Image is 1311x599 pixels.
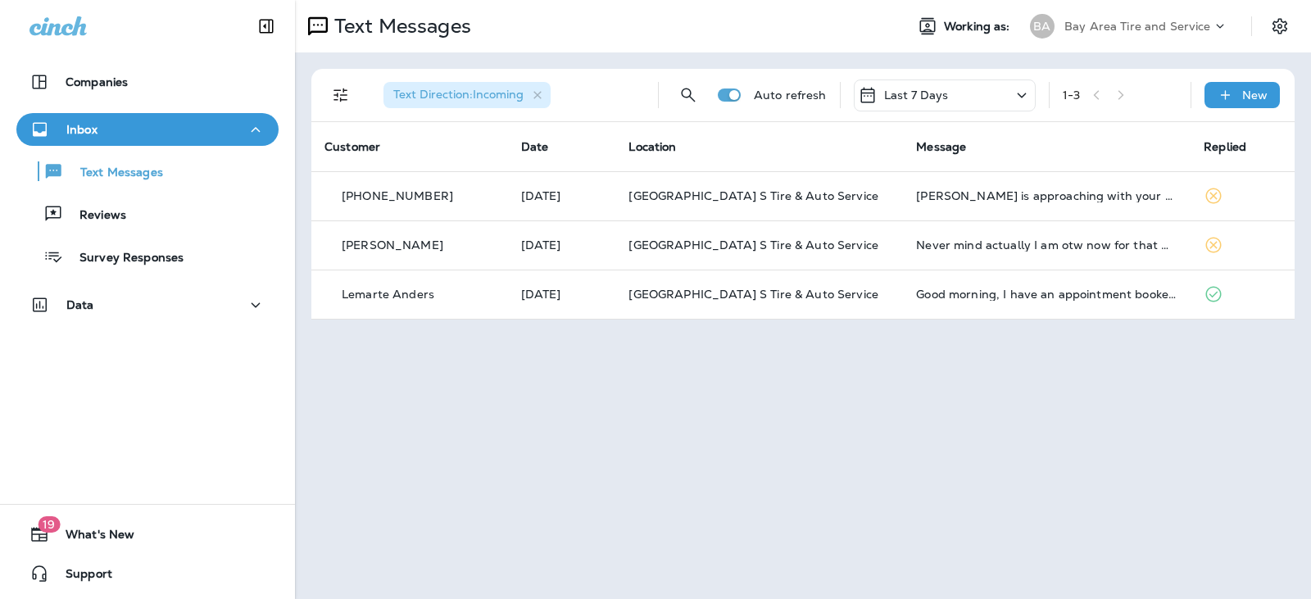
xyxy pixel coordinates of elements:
[63,208,126,224] p: Reviews
[243,10,289,43] button: Collapse Sidebar
[916,238,1177,252] div: Never mind actually I am otw now for that with one to trade!
[884,88,949,102] p: Last 7 Days
[1063,88,1080,102] div: 1 - 3
[521,238,603,252] p: Aug 16, 2025 12:14 PM
[16,518,279,551] button: 19What's New
[944,20,1014,34] span: Working as:
[16,239,279,274] button: Survey Responses
[16,66,279,98] button: Companies
[672,79,705,111] button: Search Messages
[342,288,434,301] p: Lemarte Anders
[324,139,380,154] span: Customer
[328,14,471,39] p: Text Messages
[521,189,603,202] p: Aug 18, 2025 08:25 AM
[66,298,94,311] p: Data
[1242,88,1268,102] p: New
[64,166,163,181] p: Text Messages
[1265,11,1295,41] button: Settings
[628,139,676,154] span: Location
[38,516,60,533] span: 19
[16,154,279,188] button: Text Messages
[1030,14,1055,39] div: BA
[916,139,966,154] span: Message
[916,288,1177,301] div: Good morning, I have an appointment booked for 1 pm today that I need to cancel
[49,567,112,587] span: Support
[63,251,184,266] p: Survey Responses
[16,113,279,146] button: Inbox
[628,238,878,252] span: [GEOGRAPHIC_DATA] S Tire & Auto Service
[324,79,357,111] button: Filters
[1204,139,1246,154] span: Replied
[342,238,443,252] p: [PERSON_NAME]
[628,287,878,302] span: [GEOGRAPHIC_DATA] S Tire & Auto Service
[1064,20,1211,33] p: Bay Area Tire and Service
[16,557,279,590] button: Support
[521,139,549,154] span: Date
[66,75,128,88] p: Companies
[16,197,279,231] button: Reviews
[342,189,453,202] p: [PHONE_NUMBER]
[916,189,1177,202] div: Ashley is approaching with your order from 1-800 Radiator. Your Dasher will hand the order to you.
[521,288,603,301] p: Aug 16, 2025 08:51 AM
[754,88,827,102] p: Auto refresh
[66,123,98,136] p: Inbox
[383,82,551,108] div: Text Direction:Incoming
[16,288,279,321] button: Data
[628,188,878,203] span: [GEOGRAPHIC_DATA] S Tire & Auto Service
[393,87,524,102] span: Text Direction : Incoming
[49,528,134,547] span: What's New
